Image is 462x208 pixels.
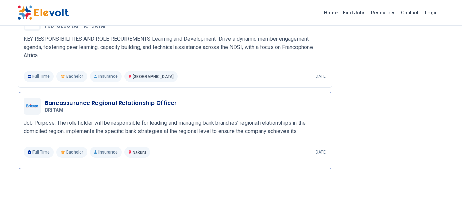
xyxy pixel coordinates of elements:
h3: Bancassurance Regional Relationship Officer [45,99,177,107]
span: Nakuru [133,150,146,155]
iframe: Chat Widget [428,175,462,208]
p: Job Purpose: The role holder will be responsible for leading and managing bank branches’ regional... [24,119,327,135]
a: BRITAMBancassurance Regional Relationship OfficerBRITAMJob Purpose: The role holder will be respo... [24,98,327,158]
p: [DATE] [315,74,327,79]
a: Contact [398,7,421,18]
p: KEY RESPONSIBILITIES AND ROLE REQUIREMENTS Learning and Development Drive a dynamic member engage... [24,35,327,60]
p: Full Time [24,71,54,82]
a: Home [321,7,340,18]
img: Elevolt [18,5,69,20]
p: Full Time [24,147,54,158]
img: BRITAM [25,104,39,109]
span: FSD [GEOGRAPHIC_DATA] [45,23,106,29]
p: Insurance [90,147,122,158]
span: BRITAM [45,107,64,113]
p: Insurance [90,71,122,82]
span: Bachelor [66,74,83,79]
a: Resources [368,7,398,18]
a: Find Jobs [340,7,368,18]
span: Bachelor [66,149,83,155]
a: FSD AfricaManager, Sustainable Insurance (Bilingual French & English)FSD [GEOGRAPHIC_DATA]KEY RES... [24,14,327,82]
a: Login [421,6,442,20]
p: [DATE] [315,149,327,155]
span: [GEOGRAPHIC_DATA] [133,74,174,79]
